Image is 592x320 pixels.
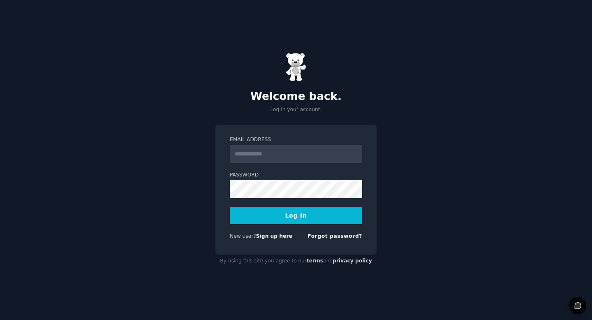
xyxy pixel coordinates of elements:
img: Gummy Bear [286,53,306,81]
a: Sign up here [256,233,292,239]
label: Email Address [230,136,362,144]
label: Password [230,172,362,179]
a: Forgot password? [308,233,362,239]
p: Log in your account. [215,106,377,114]
h2: Welcome back. [215,90,377,103]
div: By using this site you agree to our and [215,255,377,268]
a: privacy policy [333,258,372,264]
a: terms [307,258,323,264]
span: New user? [230,233,256,239]
button: Log In [230,207,362,224]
